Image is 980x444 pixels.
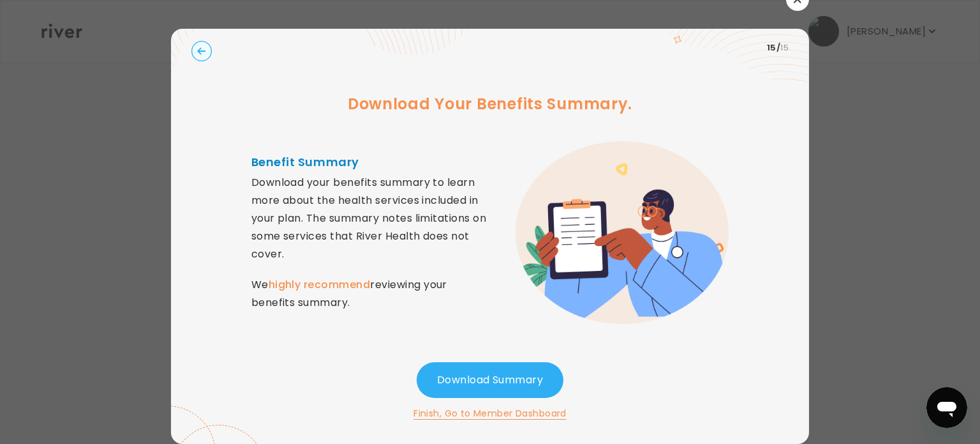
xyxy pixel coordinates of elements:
[348,93,632,116] h3: Download Your Benefits Summary.
[417,362,563,398] button: Download Summary
[926,387,967,428] iframe: Button to launch messaging window
[413,406,567,421] button: Finish, Go to Member Dashboard
[251,174,490,312] p: Download your benefits summary to learn more about the health services included in your plan. The...
[251,153,490,171] h4: Benefit Summary
[516,141,729,324] img: error graphic
[269,277,371,292] strong: highly recommend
